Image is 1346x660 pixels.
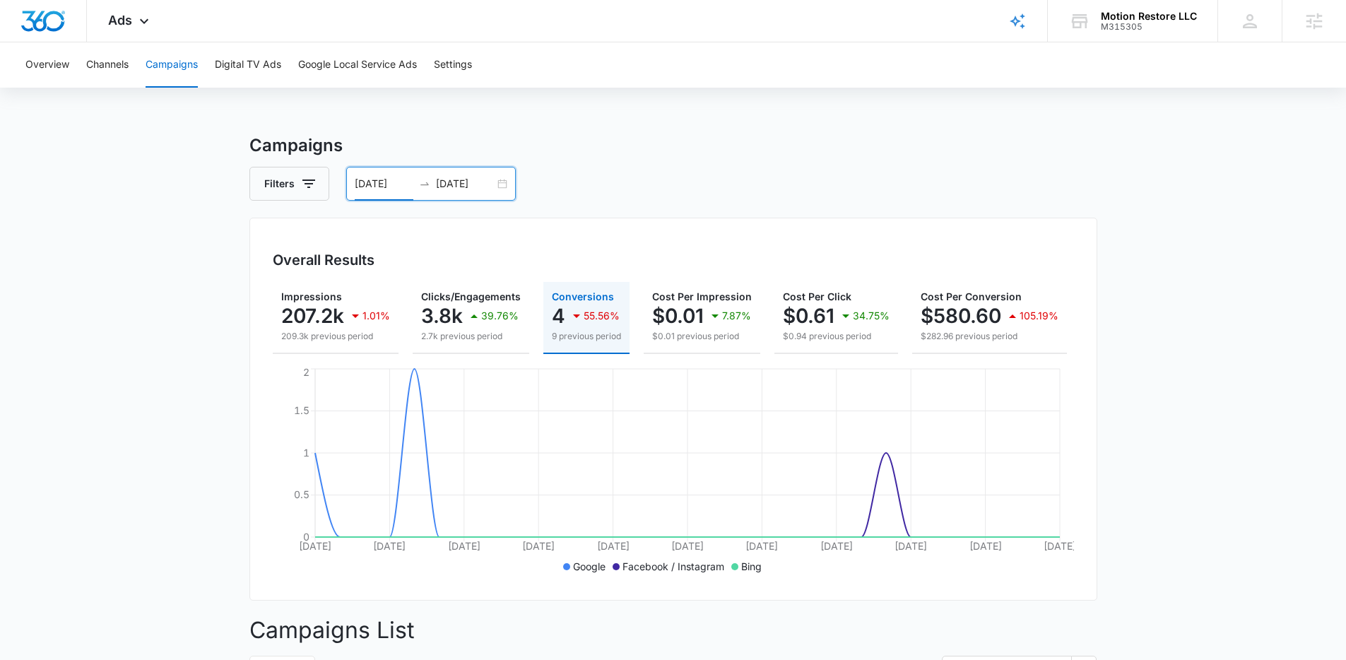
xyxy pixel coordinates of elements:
[820,540,852,552] tspan: [DATE]
[146,42,198,88] button: Campaigns
[299,540,331,552] tspan: [DATE]
[421,290,521,302] span: Clicks/Engagements
[1101,11,1197,22] div: account name
[741,559,762,574] p: Bing
[249,133,1097,158] h3: Campaigns
[421,305,463,327] p: 3.8k
[969,540,1001,552] tspan: [DATE]
[652,330,752,343] p: $0.01 previous period
[249,167,329,201] button: Filters
[355,176,413,191] input: Start date
[447,540,480,552] tspan: [DATE]
[303,447,309,459] tspan: 1
[108,13,132,28] span: Ads
[298,42,417,88] button: Google Local Service Ads
[215,42,281,88] button: Digital TV Ads
[652,305,704,327] p: $0.01
[1044,540,1076,552] tspan: [DATE]
[249,613,1097,647] p: Campaigns List
[895,540,927,552] tspan: [DATE]
[419,178,430,189] span: to
[419,178,430,189] span: swap-right
[273,249,374,271] h3: Overall Results
[622,559,724,574] p: Facebook / Instagram
[362,311,390,321] p: 1.01%
[281,290,342,302] span: Impressions
[722,311,751,321] p: 7.87%
[552,330,621,343] p: 9 previous period
[573,559,606,574] p: Google
[921,305,1001,327] p: $580.60
[584,311,620,321] p: 55.56%
[303,366,309,378] tspan: 2
[434,42,472,88] button: Settings
[481,311,519,321] p: 39.76%
[281,305,344,327] p: 207.2k
[294,404,309,416] tspan: 1.5
[921,330,1058,343] p: $282.96 previous period
[552,290,614,302] span: Conversions
[281,330,390,343] p: 209.3k previous period
[671,540,704,552] tspan: [DATE]
[783,305,834,327] p: $0.61
[853,311,890,321] p: 34.75%
[596,540,629,552] tspan: [DATE]
[552,305,565,327] p: 4
[86,42,129,88] button: Channels
[373,540,406,552] tspan: [DATE]
[522,540,555,552] tspan: [DATE]
[436,176,495,191] input: End date
[303,531,309,543] tspan: 0
[921,290,1022,302] span: Cost Per Conversion
[652,290,752,302] span: Cost Per Impression
[25,42,69,88] button: Overview
[421,330,521,343] p: 2.7k previous period
[294,488,309,500] tspan: 0.5
[783,290,851,302] span: Cost Per Click
[1101,22,1197,32] div: account id
[745,540,778,552] tspan: [DATE]
[783,330,890,343] p: $0.94 previous period
[1020,311,1058,321] p: 105.19%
